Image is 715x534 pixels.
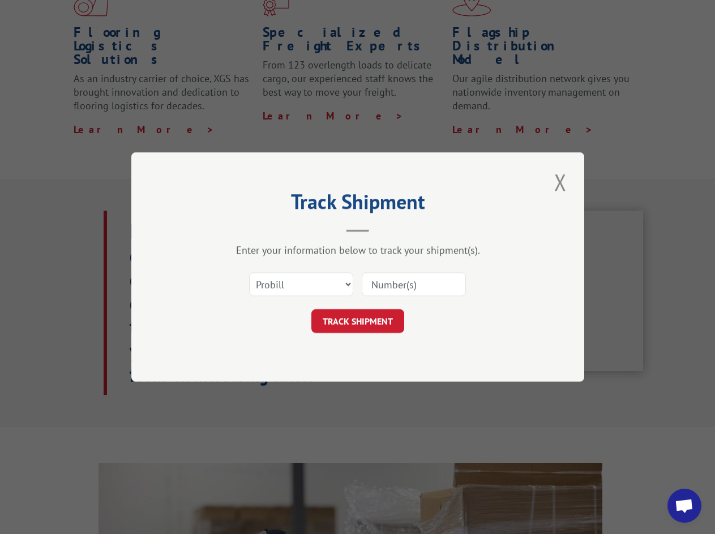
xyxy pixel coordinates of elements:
input: Number(s) [362,272,466,296]
a: Open chat [667,489,701,523]
div: Enter your information below to track your shipment(s). [188,243,528,257]
h2: Track Shipment [188,194,528,215]
button: Close modal [551,166,570,198]
button: TRACK SHIPMENT [311,309,404,333]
